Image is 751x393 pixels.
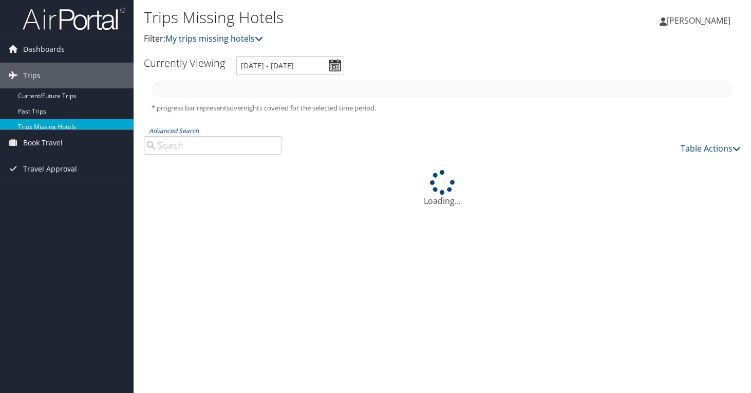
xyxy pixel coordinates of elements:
[144,56,225,70] h3: Currently Viewing
[165,33,263,44] a: My trips missing hotels
[149,126,199,135] a: Advanced Search
[23,130,63,156] span: Book Travel
[144,7,542,28] h1: Trips Missing Hotels
[667,15,730,26] span: [PERSON_NAME]
[144,170,741,207] div: Loading...
[236,56,344,75] input: [DATE] - [DATE]
[152,103,733,113] h5: * progress bar represents overnights covered for the selected time period.
[23,156,77,182] span: Travel Approval
[681,143,741,154] a: Table Actions
[23,63,41,88] span: Trips
[660,5,741,36] a: [PERSON_NAME]
[144,32,542,46] p: Filter:
[23,7,125,31] img: airportal-logo.png
[144,136,281,155] input: Advanced Search
[23,36,65,62] span: Dashboards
